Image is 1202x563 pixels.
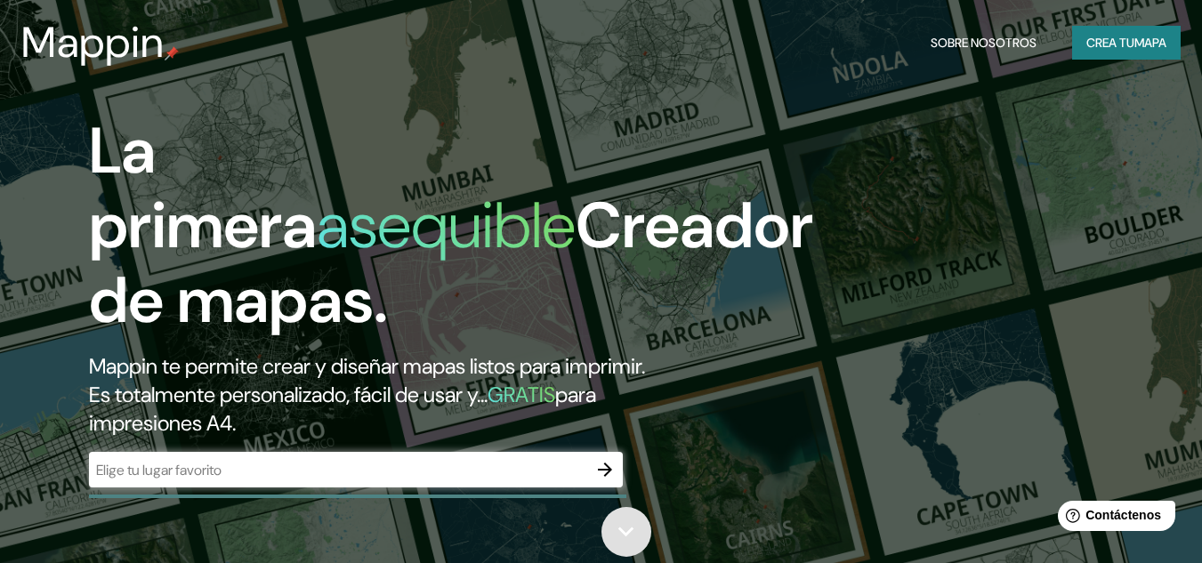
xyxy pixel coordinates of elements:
button: Sobre nosotros [924,26,1044,60]
font: mapa [1134,35,1166,51]
font: para impresiones A4. [89,381,596,437]
font: asequible [317,184,576,267]
font: Crea tu [1086,35,1134,51]
iframe: Lanzador de widgets de ayuda [1044,494,1182,543]
img: pin de mapeo [165,46,179,60]
font: La primera [89,109,317,267]
font: Mappin [21,14,165,70]
font: Es totalmente personalizado, fácil de usar y... [89,381,488,408]
font: Mappin te permite crear y diseñar mapas listos para imprimir. [89,352,645,380]
font: GRATIS [488,381,555,408]
font: Sobre nosotros [931,35,1037,51]
input: Elige tu lugar favorito [89,460,587,480]
button: Crea tumapa [1072,26,1181,60]
font: Creador de mapas. [89,184,813,342]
